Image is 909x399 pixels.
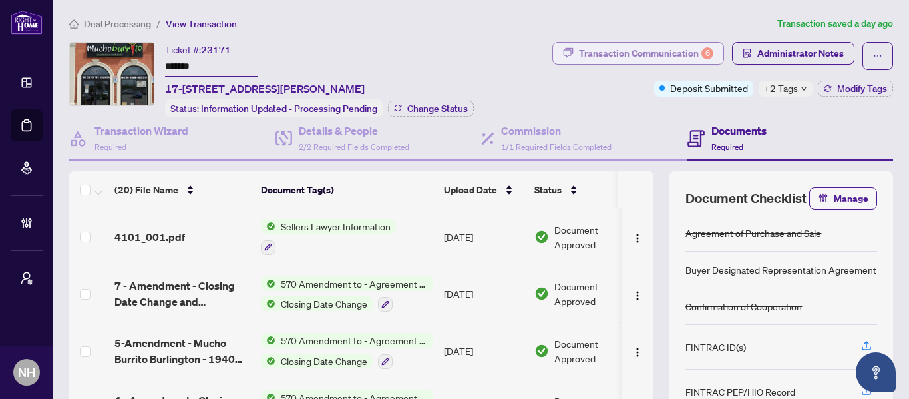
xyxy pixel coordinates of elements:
button: Status Icon570 Amendment to - Agreement of Purchase and Sale - CommercialStatus IconClosing Date ... [261,333,433,369]
img: Status Icon [261,333,275,348]
button: Status IconSellers Lawyer Information [261,219,396,255]
button: Status Icon570 Amendment to - Agreement of Purchase and Sale - CommercialStatus IconClosing Date ... [261,276,433,312]
img: logo [11,10,43,35]
div: Agreement of Purchase and Sale [685,226,821,240]
div: Confirmation of Cooperation [685,299,802,314]
span: Document Checklist [685,189,807,208]
h4: Transaction Wizard [94,123,188,139]
span: (20) File Name [114,183,178,197]
span: Required [94,142,126,152]
span: Document Approved [554,279,624,308]
span: 570 Amendment to - Agreement of Purchase and Sale - Commercial [275,333,433,348]
span: 2/2 Required Fields Completed [299,142,409,152]
div: Buyer Designated Representation Agreement [685,262,876,277]
th: Status [529,171,642,208]
div: FINTRAC PEP/HIO Record [685,384,795,399]
img: Logo [632,347,643,358]
button: Modify Tags [818,81,893,97]
span: 1/1 Required Fields Completed [501,142,612,152]
span: Deal Processing [84,18,151,30]
th: Upload Date [439,171,529,208]
button: Manage [809,187,877,210]
td: [DATE] [439,266,529,323]
img: Document Status [534,344,549,358]
span: 4101_001.pdf [114,229,185,245]
span: Upload Date [444,183,497,197]
button: Logo [627,226,648,248]
span: 5-Amendment - Mucho Burrito Burlington - 1940 [PERSON_NAME] Line Unit 17 [GEOGRAPHIC_DATA]pdf [114,335,250,367]
img: Logo [632,233,643,244]
img: Document Status [534,286,549,301]
span: 23171 [201,44,231,56]
span: View Transaction [166,18,237,30]
span: home [69,19,79,29]
h4: Commission [501,123,612,139]
span: Status [534,183,562,197]
h4: Details & People [299,123,409,139]
img: Status Icon [261,276,275,291]
span: down [801,85,807,92]
span: Sellers Lawyer Information [275,219,396,234]
button: Open asap [856,352,896,392]
article: Transaction saved a day ago [777,16,893,31]
td: [DATE] [439,322,529,380]
img: IMG-W11940696_1.jpg [70,43,154,105]
span: 17-[STREET_ADDRESS][PERSON_NAME] [165,81,365,97]
span: Required [711,142,743,152]
div: Transaction Communication [579,43,713,64]
li: / [156,16,160,31]
span: Change Status [407,104,468,113]
button: Change Status [388,101,474,117]
span: ellipsis [873,51,882,61]
th: Document Tag(s) [256,171,439,208]
button: Transaction Communication6 [552,42,724,65]
span: Closing Date Change [275,296,373,311]
h4: Documents [711,123,767,139]
span: Modify Tags [837,84,887,93]
span: Closing Date Change [275,354,373,368]
span: Manage [834,188,868,209]
img: Logo [632,290,643,301]
span: solution [743,49,752,58]
span: Document Approved [554,222,637,252]
div: 6 [701,47,713,59]
img: Document Status [534,230,549,244]
span: Administrator Notes [757,43,844,64]
img: Status Icon [261,219,275,234]
span: NH [18,363,35,382]
div: FINTRAC ID(s) [685,340,746,354]
button: Administrator Notes [732,42,854,65]
div: Status: [165,99,383,117]
th: (20) File Name [109,171,256,208]
span: 570 Amendment to - Agreement of Purchase and Sale - Commercial [275,276,433,291]
img: Status Icon [261,354,275,368]
td: [DATE] [439,208,529,266]
img: Status Icon [261,296,275,311]
span: Information Updated - Processing Pending [201,103,377,115]
span: Document Approved [554,336,637,366]
span: user-switch [20,272,33,285]
button: Logo [627,283,648,304]
button: Logo [627,340,648,362]
div: Ticket #: [165,42,231,57]
span: Deposit Submitted [670,81,748,95]
span: 7 - Amendment - Closing Date Change and Renovation_Mucho Burrito [GEOGRAPHIC_DATA]pdf [114,278,250,310]
span: +2 Tags [764,81,798,96]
